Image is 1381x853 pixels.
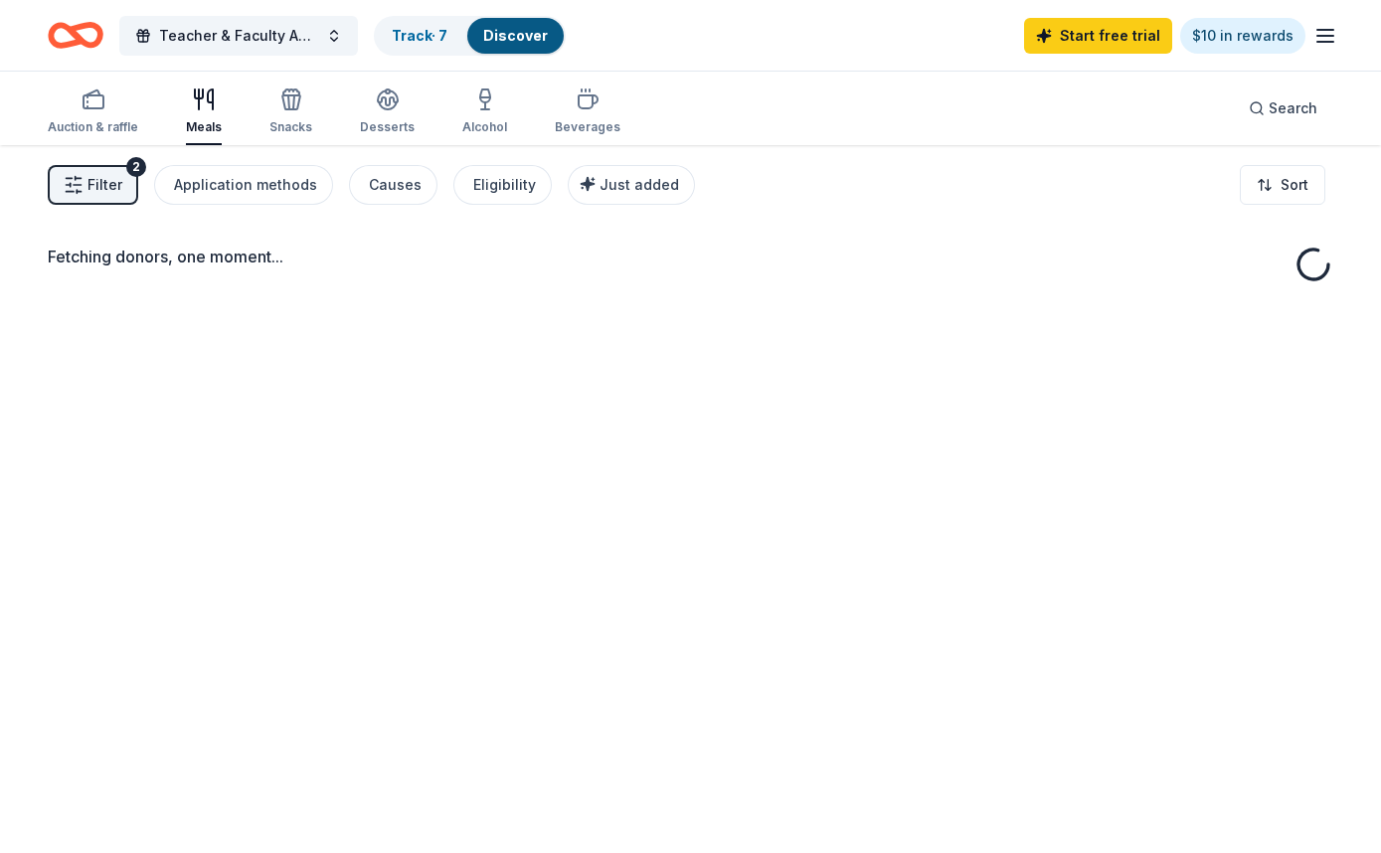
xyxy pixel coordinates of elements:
span: Filter [87,173,122,197]
div: Application methods [174,173,317,197]
div: Fetching donors, one moment... [48,245,1333,268]
button: Sort [1240,165,1325,205]
span: Search [1269,96,1317,120]
span: Sort [1281,173,1308,197]
a: $10 in rewards [1180,18,1305,54]
button: Meals [186,80,222,145]
span: Teacher & Faculty Appreciation Week [159,24,318,48]
span: Just added [600,176,679,193]
button: Just added [568,165,695,205]
div: Snacks [269,119,312,135]
button: Snacks [269,80,312,145]
button: Eligibility [453,165,552,205]
div: 2 [126,157,146,177]
button: Track· 7Discover [374,16,566,56]
a: Track· 7 [392,27,447,44]
a: Start free trial [1024,18,1172,54]
a: Home [48,12,103,59]
button: Teacher & Faculty Appreciation Week [119,16,358,56]
button: Beverages [555,80,620,145]
div: Eligibility [473,173,536,197]
div: Causes [369,173,422,197]
a: Discover [483,27,548,44]
div: Desserts [360,119,415,135]
div: Auction & raffle [48,119,138,135]
div: Beverages [555,119,620,135]
div: Alcohol [462,119,507,135]
button: Auction & raffle [48,80,138,145]
button: Search [1233,88,1333,128]
button: Filter2 [48,165,138,205]
div: Meals [186,119,222,135]
button: Causes [349,165,437,205]
button: Desserts [360,80,415,145]
button: Alcohol [462,80,507,145]
button: Application methods [154,165,333,205]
